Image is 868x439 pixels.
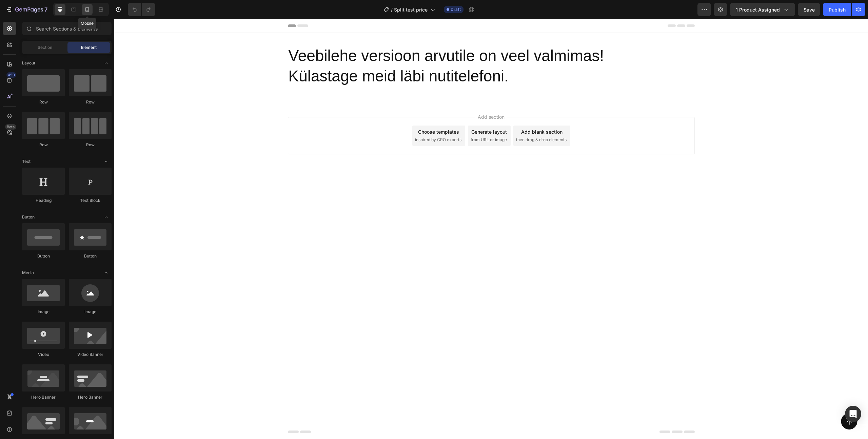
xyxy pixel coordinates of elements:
[356,118,393,124] span: from URL or image
[304,109,345,116] div: Choose templates
[22,214,35,220] span: Button
[804,7,815,13] span: Save
[101,212,112,223] span: Toggle open
[3,3,51,16] button: 7
[22,270,34,276] span: Media
[823,3,851,16] button: Publish
[101,156,112,167] span: Toggle open
[69,142,112,148] div: Row
[22,197,65,204] div: Heading
[101,267,112,278] span: Toggle open
[22,60,35,66] span: Layout
[5,124,16,130] div: Beta
[69,197,112,204] div: Text Block
[798,3,820,16] button: Save
[81,44,97,51] span: Element
[361,94,393,101] span: Add section
[22,142,65,148] div: Row
[402,118,452,124] span: then drag & drop elements
[730,3,795,16] button: 1 product assigned
[69,99,112,105] div: Row
[174,26,580,68] h2: Veebilehe versioon arvutile on veel valmimas! Külastage meid läbi nutitelefoni.
[22,394,65,400] div: Hero Banner
[114,19,868,439] iframe: Design area
[101,58,112,69] span: Toggle open
[357,109,393,116] div: Generate layout
[22,158,31,165] span: Text
[22,22,112,35] input: Search Sections & Elements
[391,6,393,13] span: /
[128,3,155,16] div: Undo/Redo
[44,5,47,14] p: 7
[69,309,112,315] div: Image
[845,406,861,422] div: Open Intercom Messenger
[407,109,448,116] div: Add blank section
[301,118,347,124] span: inspired by CRO experts
[69,253,112,259] div: Button
[829,6,846,13] div: Publish
[736,6,780,13] span: 1 product assigned
[451,6,461,13] span: Draft
[22,351,65,358] div: Video
[22,99,65,105] div: Row
[69,351,112,358] div: Video Banner
[22,253,65,259] div: Button
[6,72,16,78] div: 450
[69,394,112,400] div: Hero Banner
[38,44,52,51] span: Section
[394,6,428,13] span: Split test price
[22,309,65,315] div: Image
